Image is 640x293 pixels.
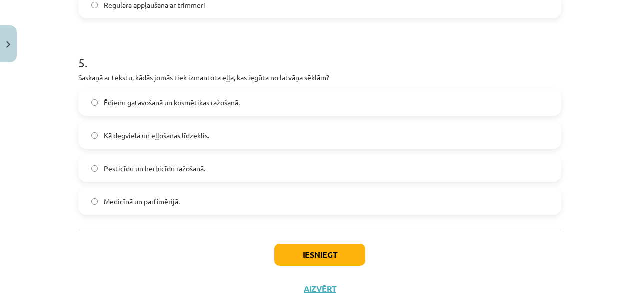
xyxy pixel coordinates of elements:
[78,72,561,83] p: Saskaņā ar tekstu, kādās jomās tiek izmantota eļļa, kas iegūta no latvāņa sēklām?
[104,163,205,174] span: Pesticīdu un herbicīdu ražošanā.
[6,41,10,48] img: icon-close-lesson-0947bae3869378f0d4975bcd49f059093ad1ed9edebbc8119c70593378902aed.svg
[91,198,98,205] input: Medicīnā un parfimērijā.
[91,2,98,8] input: Regulāra appļaušana ar trimmeri
[91,99,98,106] input: Ēdienu gatavošanā un kosmētikas ražošanā.
[104,196,180,207] span: Medicīnā un parfimērijā.
[274,244,365,266] button: Iesniegt
[104,97,240,108] span: Ēdienu gatavošanā un kosmētikas ražošanā.
[104,130,209,141] span: Kā degviela un eļļošanas līdzeklis.
[78,38,561,69] h1: 5 .
[91,132,98,139] input: Kā degviela un eļļošanas līdzeklis.
[91,165,98,172] input: Pesticīdu un herbicīdu ražošanā.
